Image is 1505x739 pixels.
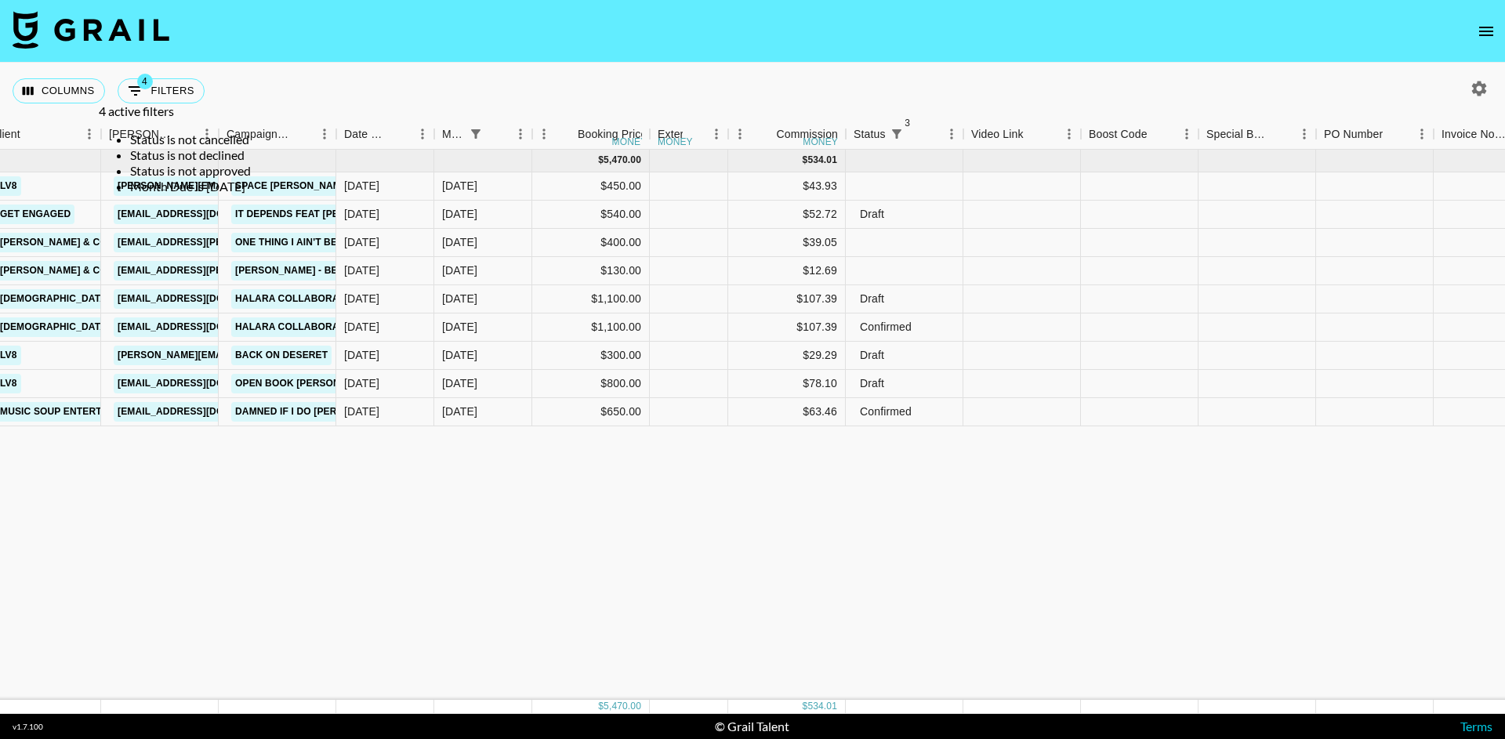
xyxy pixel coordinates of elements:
[442,375,477,391] div: Sep '25
[728,229,846,257] div: $39.05
[442,263,477,278] div: Sep '25
[754,123,776,145] button: Sort
[578,119,647,150] div: Booking Price
[900,115,916,131] span: 3
[13,722,43,732] div: v 1.7.100
[78,122,101,146] button: Menu
[1324,119,1383,150] div: PO Number
[231,374,381,393] a: Open Book [PERSON_NAME]
[886,123,908,145] div: 3 active filters
[130,132,251,147] li: Status is not cancelled
[728,285,846,313] div: $107.39
[344,291,379,306] div: 7/31/2025
[231,317,365,337] a: Halara collaboration
[604,154,641,167] div: 5,470.00
[114,261,369,281] a: [EMAIL_ADDRESS][PERSON_NAME][DOMAIN_NAME]
[291,123,313,145] button: Sort
[532,398,650,426] div: $650.00
[344,119,389,150] div: Date Created
[344,404,379,419] div: 7/31/2025
[442,178,477,194] div: Sep '25
[137,74,153,89] span: 4
[434,119,532,150] div: Month Due
[598,154,604,167] div: $
[231,402,398,422] a: Damned If I Do [PERSON_NAME]
[854,208,890,220] span: draft
[728,172,846,201] div: $43.93
[940,122,963,146] button: Menu
[598,700,604,713] div: $
[1293,122,1316,146] button: Menu
[1024,123,1046,145] button: Sort
[532,370,650,398] div: $800.00
[442,319,477,335] div: Sep '25
[886,123,908,145] button: Show filters
[1460,719,1492,734] a: Terms
[114,317,289,337] a: [EMAIL_ADDRESS][DOMAIN_NAME]
[854,292,890,305] span: draft
[344,347,379,363] div: 8/11/2025
[612,137,647,147] div: money
[442,206,477,222] div: Sep '25
[130,147,251,163] li: Status is not declined
[807,154,837,167] div: 534.01
[532,257,650,285] div: $130.00
[854,119,886,150] div: Status
[219,119,336,150] div: Campaign (Type)
[231,233,448,252] a: One Thing I Ain't Been billycurrington
[344,319,379,335] div: 7/31/2025
[1199,119,1316,150] div: Special Booking Type
[1271,123,1293,145] button: Sort
[442,404,477,419] div: Sep '25
[846,119,963,150] div: Status
[114,402,289,422] a: [EMAIL_ADDRESS][DOMAIN_NAME]
[99,103,251,194] div: 4 active filters
[509,122,532,146] button: Menu
[728,342,846,370] div: $29.29
[114,374,289,393] a: [EMAIL_ADDRESS][DOMAIN_NAME]
[313,122,336,146] button: Menu
[411,122,434,146] button: Menu
[532,313,650,342] div: $1,100.00
[963,119,1081,150] div: Video Link
[1206,119,1271,150] div: Special Booking Type
[442,119,465,150] div: Month Due
[728,313,846,342] div: $107.39
[20,123,42,145] button: Sort
[13,78,105,103] button: Select columns
[1148,123,1170,145] button: Sort
[114,205,289,224] a: [EMAIL_ADDRESS][DOMAIN_NAME]
[908,123,930,145] button: Sort
[715,719,789,734] div: © Grail Talent
[532,342,650,370] div: $300.00
[231,205,407,224] a: It Depends feat [PERSON_NAME]
[854,349,890,361] span: draft
[728,398,846,426] div: $63.46
[336,119,434,150] div: Date Created
[231,289,365,309] a: Halara collaboration
[465,123,487,145] button: Show filters
[803,154,808,167] div: $
[13,11,169,49] img: Grail Talent
[532,229,650,257] div: $400.00
[1410,122,1434,146] button: Menu
[1316,119,1434,150] div: PO Number
[803,137,838,147] div: money
[728,370,846,398] div: $78.10
[465,123,487,145] div: 1 active filter
[532,172,650,201] div: $450.00
[658,137,693,147] div: money
[231,261,451,281] a: [PERSON_NAME] - Better Than I Thought
[556,123,578,145] button: Sort
[442,234,477,250] div: Sep '25
[971,119,1024,150] div: Video Link
[1383,123,1405,145] button: Sort
[532,122,556,146] button: Menu
[807,700,837,713] div: 534.01
[683,123,705,145] button: Sort
[1081,119,1199,150] div: Boost Code
[442,291,477,306] div: Sep '25
[118,78,205,103] button: Show filters
[854,321,918,333] span: confirmed
[231,346,332,365] a: Back on Deseret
